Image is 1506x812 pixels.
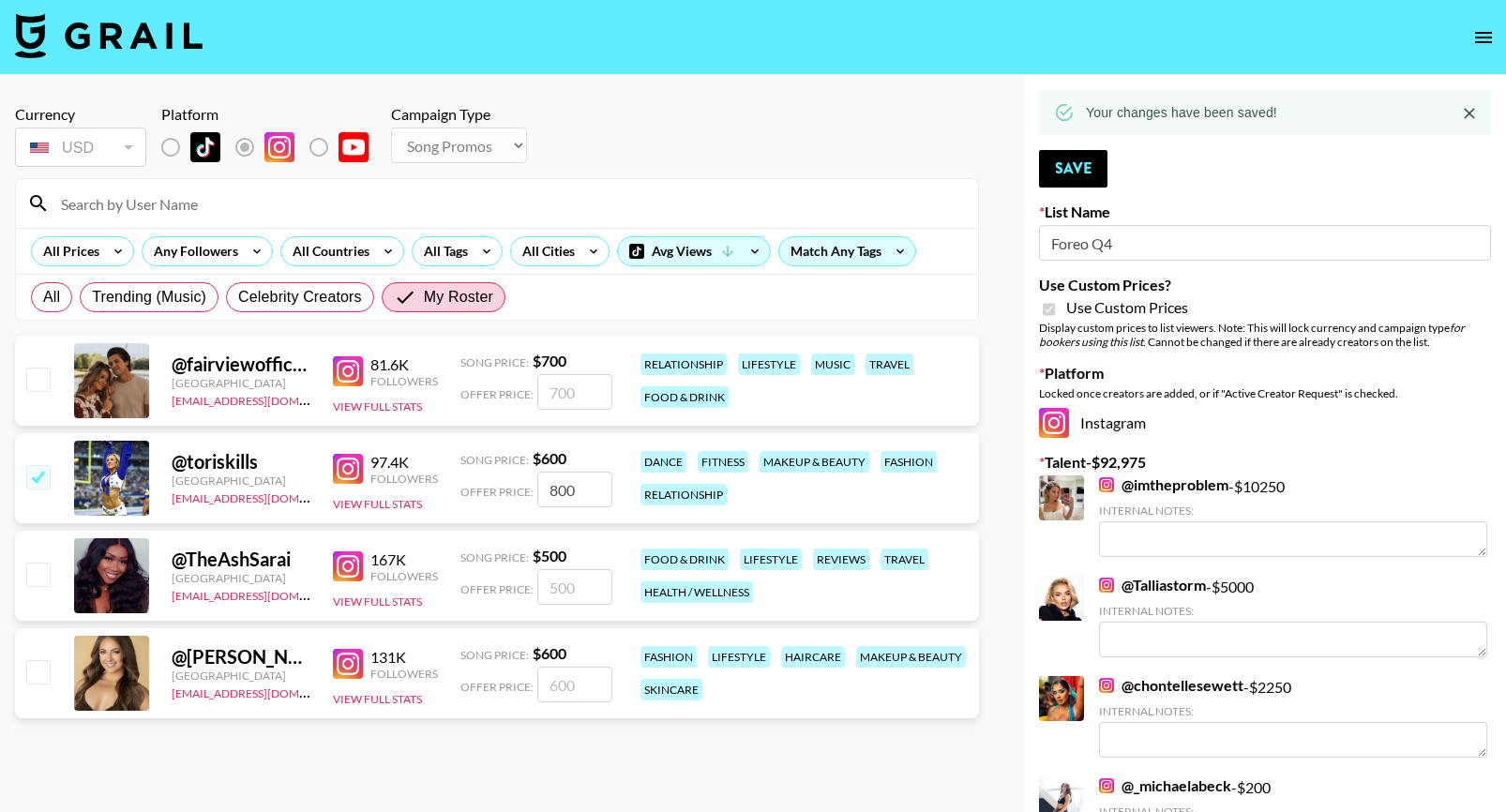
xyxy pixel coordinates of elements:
[281,237,373,265] div: All Countries
[143,237,242,265] div: Any Followers
[1039,321,1491,349] div: Display custom prices to list viewers. Note: This will lock currency and campaign type . Cannot b...
[333,454,363,484] img: Instagram
[640,451,686,473] div: dance
[1099,504,1487,518] div: Internal Notes:
[1455,99,1483,128] button: Close
[698,451,748,473] div: fitness
[172,548,310,571] div: @ TheAshSarai
[537,374,612,410] input: 700
[1099,678,1114,693] img: Instagram
[1039,386,1491,400] div: Locked once creators are added, or if "Active Creator Request" is checked.
[172,571,310,585] div: [GEOGRAPHIC_DATA]
[370,453,438,472] div: 97.4K
[172,390,360,408] a: [EMAIL_ADDRESS][DOMAIN_NAME]
[161,105,384,124] div: Platform
[1099,778,1114,793] img: Instagram
[339,132,369,162] img: YouTube
[15,105,146,124] div: Currency
[460,485,534,499] span: Offer Price:
[370,550,438,569] div: 167K
[413,237,472,265] div: All Tags
[1066,298,1188,317] span: Use Custom Prices
[333,356,363,386] img: Instagram
[1039,408,1491,438] div: Instagram
[370,355,438,374] div: 81.6K
[1039,203,1491,221] label: List Name
[1099,676,1487,758] div: - $ 2250
[460,387,534,401] span: Offer Price:
[640,549,729,570] div: food & drink
[533,352,566,369] strong: $ 700
[172,376,310,390] div: [GEOGRAPHIC_DATA]
[881,549,928,570] div: travel
[1099,477,1114,492] img: Instagram
[511,237,579,265] div: All Cities
[640,646,697,668] div: fashion
[370,472,438,486] div: Followers
[172,488,360,505] a: [EMAIL_ADDRESS][DOMAIN_NAME]
[881,451,937,473] div: fashion
[740,549,802,570] div: lifestyle
[391,105,527,124] div: Campaign Type
[172,645,310,669] div: @ [PERSON_NAME]
[172,683,360,700] a: [EMAIL_ADDRESS][DOMAIN_NAME]
[43,286,60,308] span: All
[172,669,310,683] div: [GEOGRAPHIC_DATA]
[533,547,566,564] strong: $ 500
[781,646,845,668] div: haircare
[460,550,529,564] span: Song Price:
[172,450,310,474] div: @ toriskills
[460,453,529,467] span: Song Price:
[1039,321,1465,349] em: for bookers using this list
[640,353,727,375] div: relationship
[161,128,384,167] div: List locked to Instagram.
[1465,19,1502,56] button: open drawer
[15,13,203,58] img: Grail Talent
[1099,676,1243,695] a: @chontellesewett
[172,353,310,376] div: @ fairviewofficial
[190,132,220,162] img: TikTok
[1099,578,1114,593] img: Instagram
[856,646,966,668] div: makeup & beauty
[19,131,143,164] div: USD
[760,451,869,473] div: makeup & beauty
[32,237,103,265] div: All Prices
[1099,475,1487,557] div: - $ 10250
[537,472,612,507] input: 600
[370,648,438,667] div: 131K
[618,237,770,265] div: Avg Views
[1099,576,1487,657] div: - $ 5000
[333,649,363,679] img: Instagram
[1099,704,1487,718] div: Internal Notes:
[460,582,534,596] span: Offer Price:
[1099,604,1487,618] div: Internal Notes:
[1039,408,1069,438] img: Instagram
[1039,453,1491,472] label: Talent - $ 92,975
[333,594,422,609] button: View Full Stats
[333,692,422,706] button: View Full Stats
[640,484,727,505] div: relationship
[333,551,363,581] img: Instagram
[50,188,967,218] input: Search by User Name
[172,585,360,603] a: [EMAIL_ADDRESS][DOMAIN_NAME]
[370,569,438,583] div: Followers
[333,399,422,414] button: View Full Stats
[370,667,438,681] div: Followers
[866,353,913,375] div: travel
[1039,276,1491,294] label: Use Custom Prices?
[424,286,493,308] span: My Roster
[537,667,612,702] input: 600
[708,646,770,668] div: lifestyle
[813,549,869,570] div: reviews
[533,449,566,467] strong: $ 600
[460,680,534,694] span: Offer Price:
[811,353,854,375] div: music
[264,132,294,162] img: Instagram
[640,386,729,408] div: food & drink
[370,374,438,388] div: Followers
[1099,576,1206,594] a: @Talliastorm
[460,648,529,662] span: Song Price:
[460,355,529,369] span: Song Price:
[738,353,800,375] div: lifestyle
[1039,150,1107,188] button: Save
